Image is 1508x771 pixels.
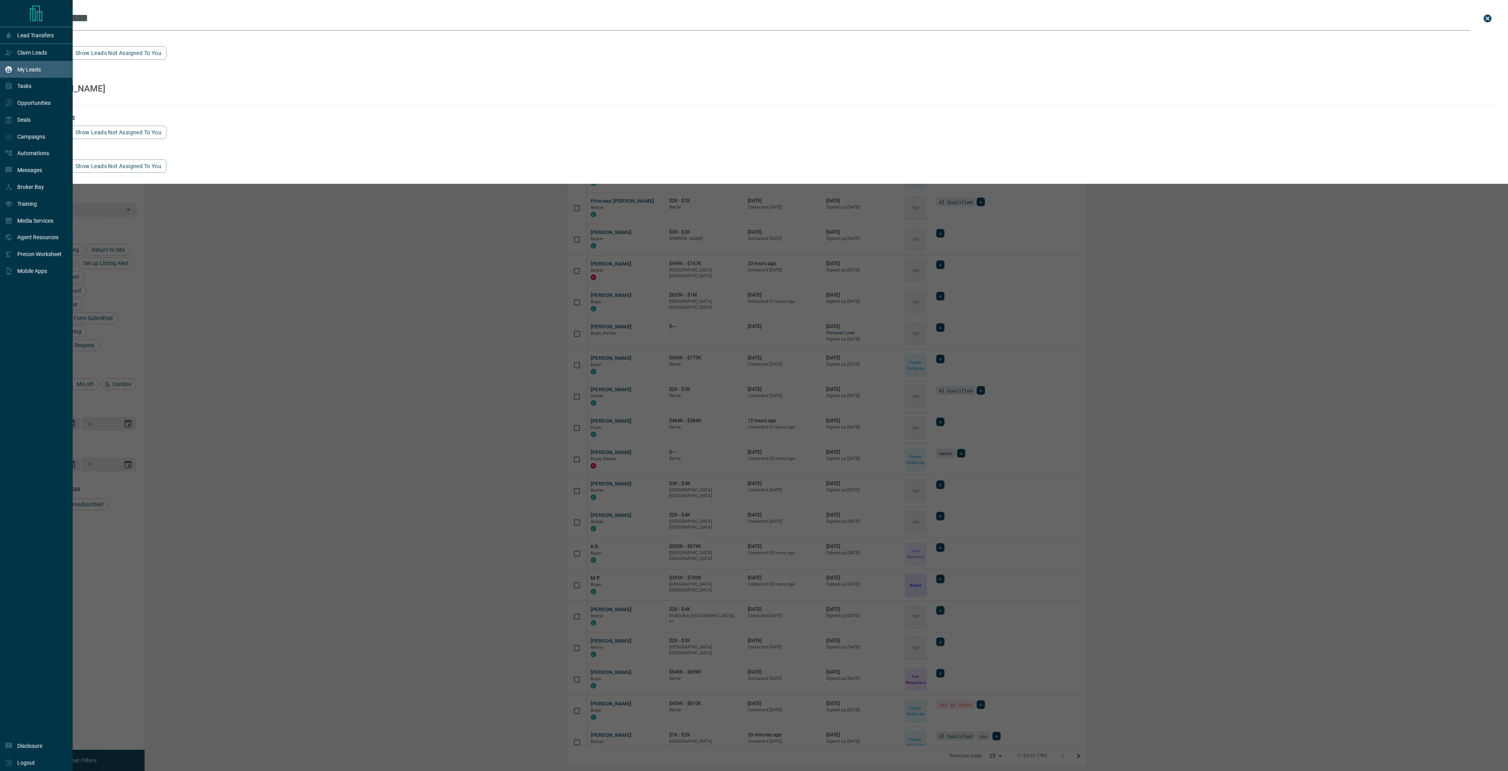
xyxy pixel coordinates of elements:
[30,69,1495,75] h3: email matches
[30,115,1495,121] h3: phone matches
[70,46,167,60] button: show leads not assigned to you
[30,35,1495,42] h3: name matches
[70,126,167,139] button: show leads not assigned to you
[70,159,167,173] button: show leads not assigned to you
[30,148,1495,155] h3: id matches
[1480,11,1495,26] button: close search bar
